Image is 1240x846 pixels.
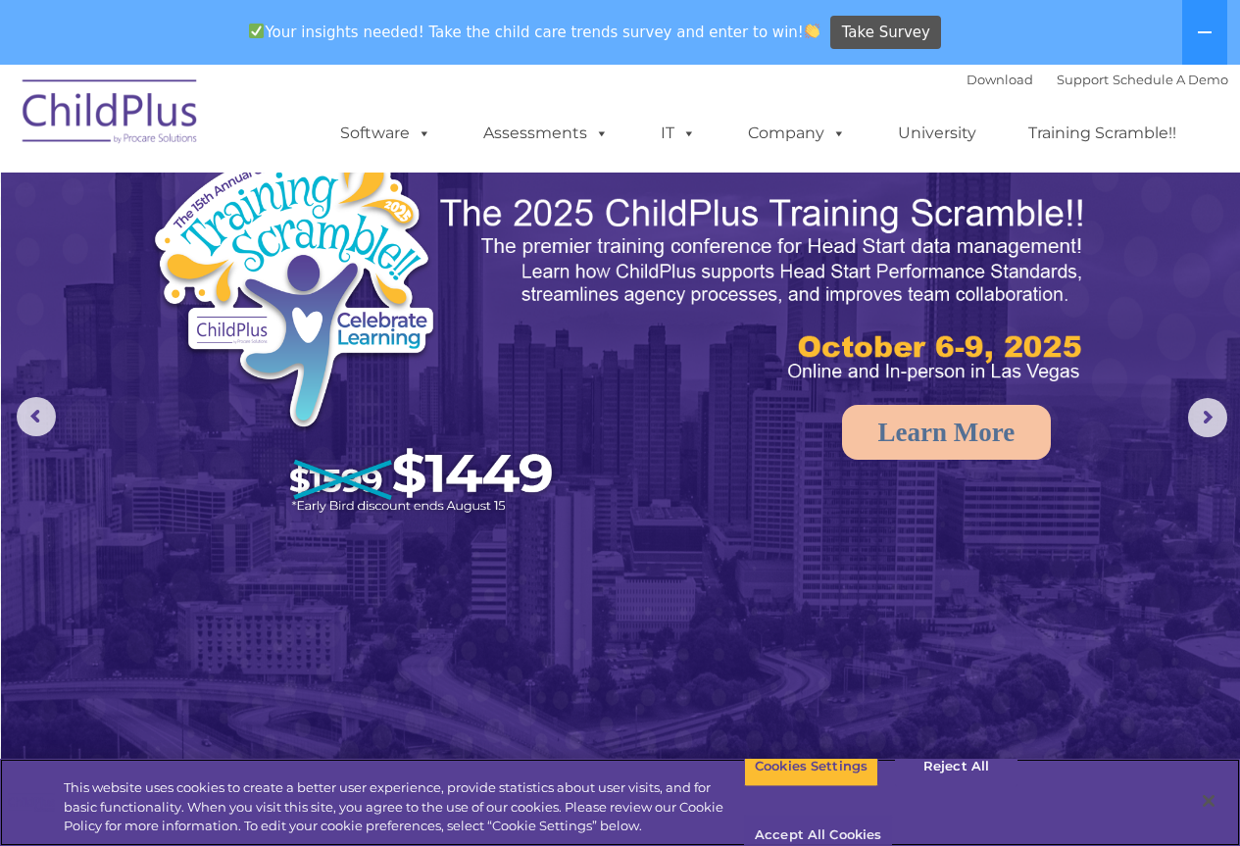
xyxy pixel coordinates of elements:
a: Download [967,72,1033,87]
a: Support [1057,72,1109,87]
a: Take Survey [830,16,941,50]
a: Training Scramble!! [1009,114,1196,153]
a: IT [641,114,716,153]
font: | [967,72,1228,87]
a: Schedule A Demo [1113,72,1228,87]
a: Company [728,114,866,153]
button: Close [1187,779,1230,822]
img: ✅ [249,24,264,38]
img: 👏 [805,24,819,38]
button: Cookies Settings [744,746,878,787]
a: Learn More [842,405,1052,460]
button: Reject All [895,746,1017,787]
span: Take Survey [842,16,930,50]
a: Software [321,114,451,153]
div: This website uses cookies to create a better user experience, provide statistics about user visit... [64,778,744,836]
a: Assessments [464,114,628,153]
span: Your insights needed! Take the child care trends survey and enter to win! [241,13,828,51]
img: ChildPlus by Procare Solutions [13,66,209,164]
a: University [878,114,996,153]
